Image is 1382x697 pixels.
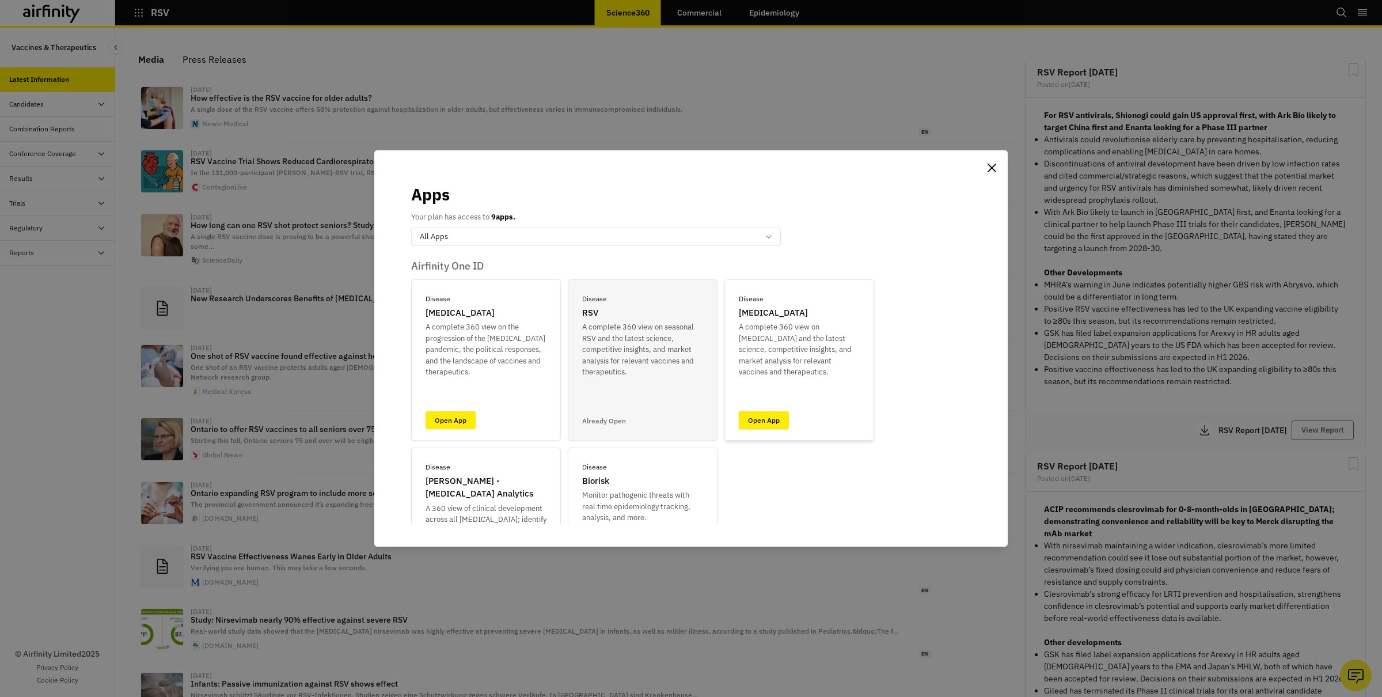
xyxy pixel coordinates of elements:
p: Airfinity One ID [411,260,971,272]
p: All Apps [420,231,448,243]
p: Disease [582,294,607,304]
button: Close [982,158,1001,177]
p: Monitor pathogenic threats with real time epidemiology tracking, analysis, and more. [582,490,703,524]
p: A complete 360 view on the progression of the [MEDICAL_DATA] pandemic, the political responses, a... [426,321,546,378]
p: Apps [411,183,450,207]
p: Disease [426,294,450,304]
p: [MEDICAL_DATA] [426,306,495,320]
a: Open App [739,411,789,429]
p: [MEDICAL_DATA] [739,306,808,320]
p: A 360 view of clinical development across all [MEDICAL_DATA]; identify opportunities and track ch... [426,503,546,559]
p: A complete 360 view on [MEDICAL_DATA] and the latest science, competitive insights, and market an... [739,321,860,378]
p: Disease [426,462,450,472]
p: [PERSON_NAME] - [MEDICAL_DATA] Analytics [426,475,546,501]
a: Open App [426,411,476,429]
b: 9 apps. [491,212,515,222]
p: Biorisk [582,475,609,488]
p: Disease [582,462,607,472]
p: A complete 360 view on seasonal RSV and the latest science, competitive insights, and market anal... [582,321,703,378]
p: Your plan has access to [411,211,515,223]
p: Already Open [582,416,626,426]
p: Disease [739,294,764,304]
p: RSV [582,306,598,320]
